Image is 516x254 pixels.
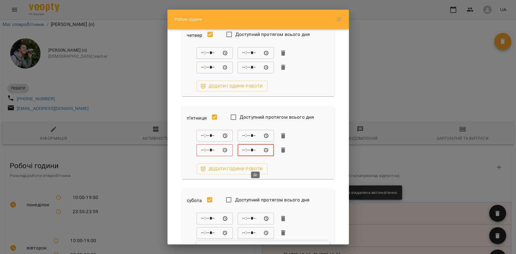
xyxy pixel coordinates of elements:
[279,63,288,72] button: Видалити
[240,114,314,121] span: Доступний протягом всього дня
[201,165,263,172] span: Додати години роботи
[196,81,268,92] button: Додати години роботи
[238,212,274,224] div: До
[238,130,274,142] div: До
[167,10,349,29] div: Робочі години
[187,196,202,205] h6: субота
[279,131,288,140] button: Видалити
[279,49,288,58] button: Видалити
[187,114,207,122] h6: п’ятниця
[238,227,274,239] div: До
[187,31,203,40] h6: четвер
[196,163,268,174] button: Додати години роботи
[279,146,288,155] button: Видалити
[238,47,274,59] div: До
[279,214,288,223] button: Видалити
[196,130,233,142] div: Від
[196,227,233,239] div: Від
[196,212,233,224] div: Від
[279,228,288,237] button: Видалити
[196,47,233,59] div: Від
[235,196,310,204] span: Доступний протягом всього дня
[196,144,233,156] div: Від
[201,82,263,90] span: Додати години роботи
[235,31,310,38] span: Доступний протягом всього дня
[238,61,274,73] div: До
[196,61,233,73] div: Від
